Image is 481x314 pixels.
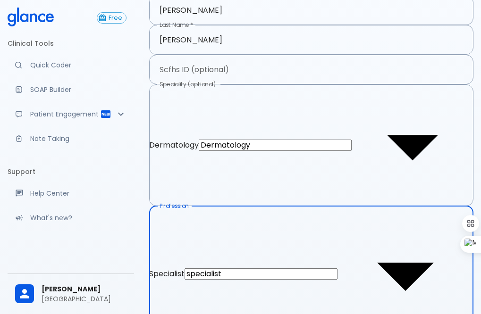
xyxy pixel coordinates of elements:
[42,294,127,304] p: [GEOGRAPHIC_DATA]
[30,134,127,143] p: Note Taking
[30,109,100,119] p: Patient Engagement
[8,32,134,55] li: Clinical Tools
[105,15,126,22] span: Free
[8,240,134,262] li: Settings
[8,278,134,310] div: [PERSON_NAME][GEOGRAPHIC_DATA]
[42,284,127,294] span: [PERSON_NAME]
[97,12,134,24] a: Click to view or change your subscription
[30,213,127,223] p: What's new?
[8,207,134,228] div: Recent updates and feature releases
[8,160,134,183] li: Support
[30,60,127,70] p: Quick Coder
[97,12,127,24] button: Free
[149,268,185,279] div: Specialist
[8,104,134,124] div: Patient Reports & Referrals
[149,140,199,150] div: Dermatology
[30,85,127,94] p: SOAP Builder
[8,183,134,204] a: Get help from our support team
[8,79,134,100] a: Docugen: Compose a clinical documentation in seconds
[199,140,352,151] input: Select Speciality
[8,55,134,75] a: Moramiz: Find ICD10AM codes instantly
[30,189,127,198] p: Help Center
[8,128,134,149] a: Advanced note-taking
